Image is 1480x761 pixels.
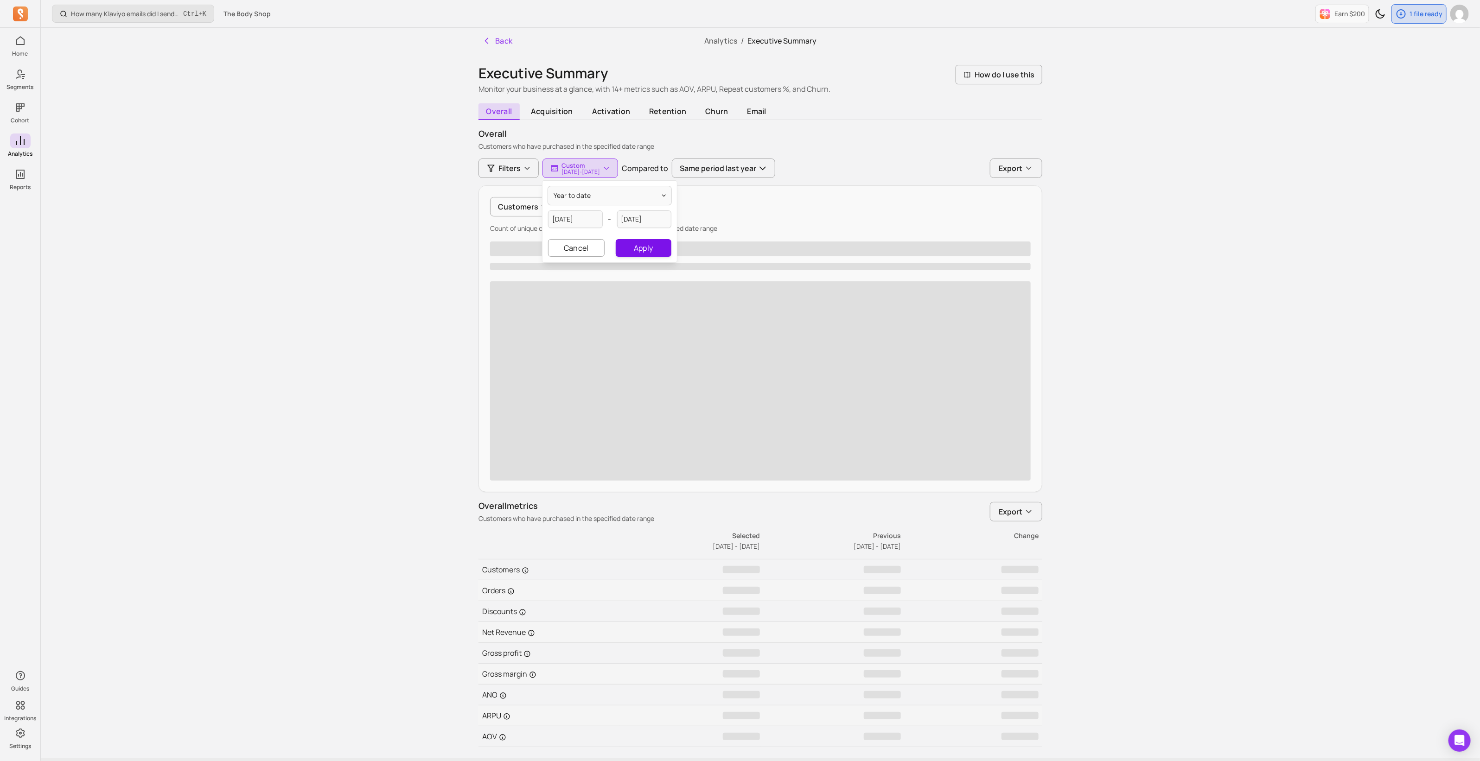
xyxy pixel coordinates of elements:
span: ‌ [1002,587,1039,594]
p: [DATE] - [DATE] [561,169,600,175]
span: Filters [498,163,521,174]
button: Apply [616,239,671,257]
span: ‌ [723,566,760,573]
span: year to date [554,191,591,200]
p: overall [478,127,1042,140]
span: ‌ [864,691,901,698]
button: How do I use this [956,65,1042,84]
span: ‌ [723,608,760,615]
button: Customers [490,197,557,216]
span: ‌ [864,712,901,719]
td: Gross margin [478,664,619,685]
p: Guides [11,685,29,692]
button: The Body Shop [218,6,276,22]
span: [DATE] - [DATE] [713,542,760,551]
p: Customers who have purchased in the specified date range [478,142,1042,151]
p: Settings [9,742,31,750]
span: ‌ [1002,608,1039,615]
span: + [183,9,206,19]
button: Export [990,502,1042,521]
td: ARPU [478,705,619,726]
span: ‌ [1002,691,1039,698]
img: avatar [1450,5,1469,23]
span: Export [999,163,1022,174]
span: retention [642,103,694,119]
span: ‌ [723,628,760,636]
span: ‌ [864,733,901,740]
p: Monitor your business at a glance, with 14+ metrics such as AOV, ARPU, Repeat customers %, and Ch... [478,83,830,95]
span: ‌ [1002,733,1039,740]
button: Back [478,32,517,50]
button: Filters [478,159,539,178]
span: ‌ [864,670,901,678]
span: ‌ [1002,566,1039,573]
span: email [740,103,774,119]
p: Reports [10,184,31,191]
td: AOV [478,726,619,747]
p: Previous [761,531,901,540]
span: ‌ [723,712,760,719]
p: Integrations [4,715,36,722]
span: ‌ [1002,628,1039,636]
span: churn [698,103,736,119]
span: The Body Shop [223,9,271,19]
button: Guides [10,666,31,694]
button: Earn $200 [1315,5,1369,23]
button: 1 file ready [1391,4,1447,24]
span: ‌ [723,649,760,657]
span: ‌ [723,670,760,678]
span: Export [999,506,1022,517]
button: Cancel [548,239,605,257]
p: Earn $200 [1334,9,1365,19]
span: ‌ [864,587,901,594]
span: - [608,214,612,225]
span: [DATE] - [DATE] [854,542,901,551]
span: ‌ [490,263,1031,270]
p: 1 file ready [1410,9,1442,19]
kbd: Ctrl [183,9,199,19]
span: ‌ [1002,649,1039,657]
span: acquisition [523,103,581,119]
span: ‌ [864,628,901,636]
input: yyyy-mm-dd [617,210,672,228]
p: Change [902,531,1039,540]
span: ‌ [723,733,760,740]
span: ‌ [490,241,1031,256]
span: ‌ [864,608,901,615]
span: ‌ [1002,712,1039,719]
button: How many Klaviyo emails did I send, and how well did they perform?Ctrl+K [52,5,214,23]
button: year to date [548,186,671,205]
span: ‌ [723,587,760,594]
td: Orders [478,580,619,601]
span: / [737,36,747,46]
input: yyyy-mm-dd [548,210,603,228]
p: Cohort [11,117,30,124]
div: Open Intercom Messenger [1448,729,1471,752]
p: Overall metrics [478,500,654,512]
td: Net Revenue [478,622,619,643]
h1: Executive Summary [478,65,830,82]
p: Count of unique customers who made a purchase in the specified date range [490,224,1031,233]
p: Compared to [622,163,668,174]
span: ‌ [1002,670,1039,678]
span: Executive Summary [747,36,817,46]
span: overall [478,103,520,120]
p: How many Klaviyo emails did I send, and how well did they perform? [71,9,179,19]
td: Customers [478,559,619,580]
p: Selected [620,531,760,540]
kbd: K [203,10,206,18]
p: Customers who have purchased in the specified date range [478,514,654,523]
button: Same period last year [672,159,775,178]
button: Toggle dark mode [1371,5,1390,23]
td: Gross profit [478,643,619,664]
span: ‌ [723,691,760,698]
button: Custom[DATE]-[DATE] [542,159,618,178]
td: Discounts [478,601,619,622]
span: ‌ [864,649,901,657]
span: ‌ [864,566,901,573]
p: Custom [561,162,600,169]
button: Export [990,159,1042,178]
td: ANO [478,685,619,705]
p: Home [13,50,28,57]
